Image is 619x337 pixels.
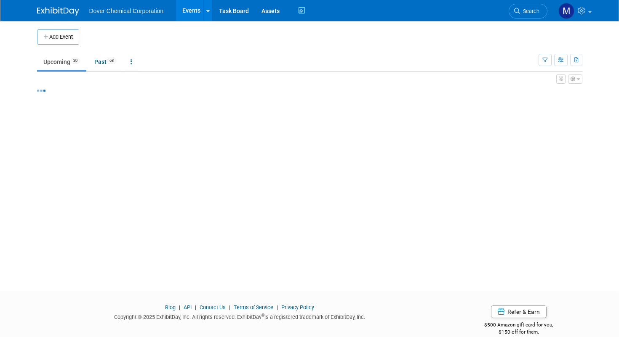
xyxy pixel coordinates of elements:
[558,3,574,19] img: Megan Hopkins
[37,54,86,70] a: Upcoming20
[200,304,226,310] a: Contact Us
[261,313,264,318] sup: ®
[509,4,547,19] a: Search
[71,58,80,64] span: 20
[491,305,547,318] a: Refer & Earn
[89,8,164,14] span: Dover Chemical Corporation
[275,304,280,310] span: |
[37,29,79,45] button: Add Event
[177,304,182,310] span: |
[107,58,116,64] span: 68
[193,304,198,310] span: |
[37,311,443,321] div: Copyright © 2025 ExhibitDay, Inc. All rights reserved. ExhibitDay is a registered trademark of Ex...
[281,304,314,310] a: Privacy Policy
[455,316,582,335] div: $500 Amazon gift card for you,
[184,304,192,310] a: API
[165,304,176,310] a: Blog
[37,90,45,92] img: loading...
[37,7,79,16] img: ExhibitDay
[234,304,273,310] a: Terms of Service
[227,304,232,310] span: |
[88,54,123,70] a: Past68
[520,8,539,14] span: Search
[455,329,582,336] div: $150 off for them.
